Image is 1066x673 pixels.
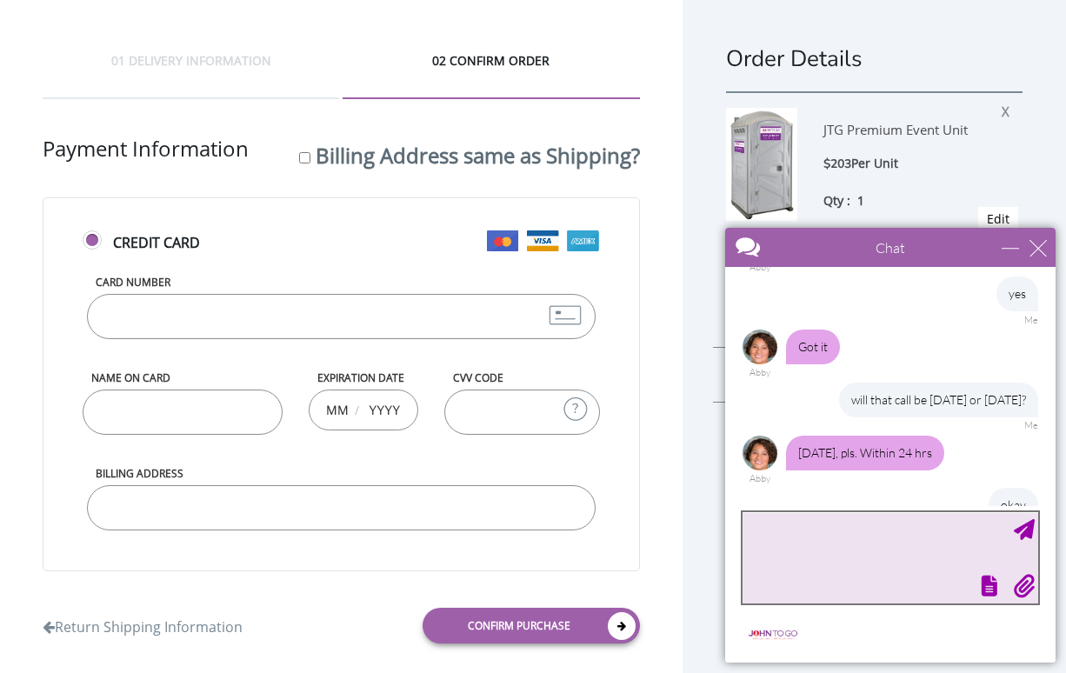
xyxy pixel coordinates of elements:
div: Qty : [823,191,982,210]
label: Billing Address same as Shipping? [316,141,640,170]
label: Credit Card [83,233,600,270]
a: Edit [987,210,1009,227]
input: YYYY [367,392,402,427]
span: X [1002,97,1018,120]
label: Card Number [87,275,596,290]
a: Return Shipping Information [43,609,243,637]
div: JTG Premium Event Unit [823,108,982,154]
div: Payment Information [43,134,640,197]
div: 01 DELIVERY INFORMATION [43,52,339,99]
label: Billing Address [87,466,596,481]
iframe: Live Chat Box [715,217,1066,673]
span: 1 [857,192,864,209]
label: Name on Card [83,370,283,385]
div: 02 CONFIRM ORDER [343,52,639,99]
a: Confirm purchase [423,608,640,643]
span: / [353,402,362,419]
label: CVV Code [444,370,599,385]
span: Per Unit [851,155,898,171]
div: $203 [823,154,982,174]
input: MM [326,392,348,427]
h1: Order Details [726,43,1023,74]
label: Expiration Date [309,370,418,385]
